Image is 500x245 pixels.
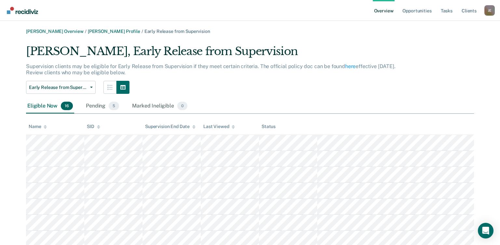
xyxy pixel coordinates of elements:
div: Open Intercom Messenger [478,223,493,238]
span: / [84,29,88,34]
div: Eligible Now16 [26,99,74,113]
span: 5 [109,102,119,110]
button: Profile dropdown button [484,5,495,16]
a: [PERSON_NAME] Overview [26,29,84,34]
div: Supervision End Date [145,124,196,129]
button: Early Release from Supervision [26,81,96,94]
div: Name [29,124,47,129]
div: SID [87,124,100,129]
div: [PERSON_NAME], Early Release from Supervision [26,45,401,63]
p: Supervision clients may be eligible for Early Release from Supervision if they meet certain crite... [26,63,396,76]
div: Last Viewed [203,124,235,129]
span: Early Release from Supervision [29,85,88,90]
a: here [345,63,356,69]
div: Marked Ineligible0 [131,99,189,113]
div: J E [484,5,495,16]
a: [PERSON_NAME] Profile [88,29,140,34]
span: 16 [61,102,73,110]
span: / [140,29,144,34]
span: 0 [177,102,187,110]
div: Pending5 [85,99,120,113]
div: Status [262,124,276,129]
img: Recidiviz [7,7,38,14]
span: Early Release from Supervision [144,29,210,34]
